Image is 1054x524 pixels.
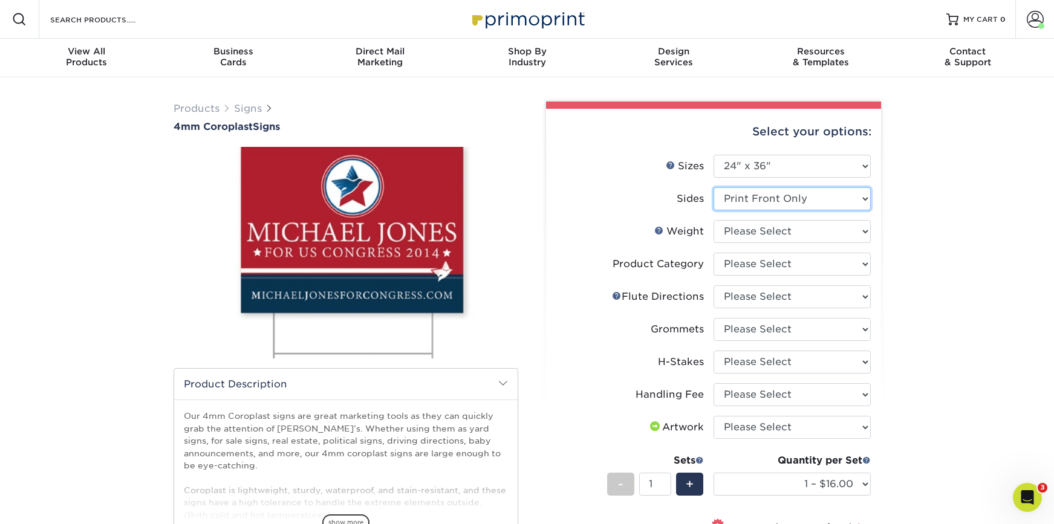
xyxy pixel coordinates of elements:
div: H-Stakes [658,355,704,369]
span: MY CART [963,15,998,25]
span: View All [13,46,160,57]
span: Contact [894,46,1041,57]
span: Direct Mail [307,46,454,57]
a: View AllProducts [13,39,160,77]
div: Marketing [307,46,454,68]
div: Product Category [613,257,704,271]
a: Signs [234,103,262,114]
span: Shop By [454,46,600,57]
div: Industry [454,46,600,68]
div: Products [13,46,160,68]
a: DesignServices [600,39,747,77]
iframe: Intercom live chat [1013,483,1042,512]
span: 3 [1038,483,1047,493]
input: SEARCH PRODUCTS..... [49,12,167,27]
div: Handling Fee [636,387,704,402]
span: Resources [747,46,894,57]
div: Sets [607,453,704,468]
a: Products [174,103,220,114]
a: Contact& Support [894,39,1041,77]
div: Grommets [651,322,704,337]
div: & Templates [747,46,894,68]
span: 4mm Coroplast [174,121,253,132]
a: Shop ByIndustry [454,39,600,77]
h2: Product Description [174,369,518,399]
div: Cards [160,46,307,68]
span: Design [600,46,747,57]
span: - [618,475,623,493]
div: Artwork [648,420,704,435]
img: 4mm Coroplast 01 [174,134,518,372]
img: Primoprint [467,6,588,32]
span: 0 [1000,15,1006,24]
h1: Signs [174,121,518,132]
span: + [686,475,694,493]
div: Quantity per Set [714,453,871,468]
div: Sizes [666,159,704,173]
div: Flute Directions [612,289,704,304]
div: & Support [894,46,1041,68]
a: BusinessCards [160,39,307,77]
div: Weight [654,224,704,239]
span: Business [160,46,307,57]
a: Direct MailMarketing [307,39,454,77]
a: 4mm CoroplastSigns [174,121,518,132]
div: Select your options: [556,109,871,155]
a: Resources& Templates [747,39,894,77]
div: Services [600,46,747,68]
div: Sides [677,192,704,206]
